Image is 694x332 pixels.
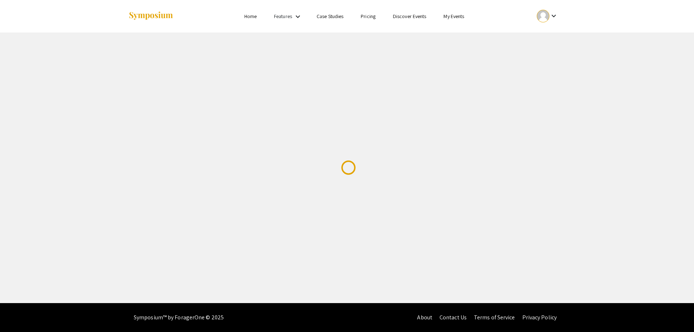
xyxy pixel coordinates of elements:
[294,12,302,21] mat-icon: Expand Features list
[361,13,376,20] a: Pricing
[393,13,427,20] a: Discover Events
[128,11,173,21] img: Symposium by ForagerOne
[474,314,515,321] a: Terms of Service
[444,13,464,20] a: My Events
[549,12,558,20] mat-icon: Expand account dropdown
[440,314,467,321] a: Contact Us
[134,303,224,332] div: Symposium™ by ForagerOne © 2025
[244,13,257,20] a: Home
[317,13,343,20] a: Case Studies
[522,314,557,321] a: Privacy Policy
[417,314,432,321] a: About
[274,13,292,20] a: Features
[529,8,566,24] button: Expand account dropdown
